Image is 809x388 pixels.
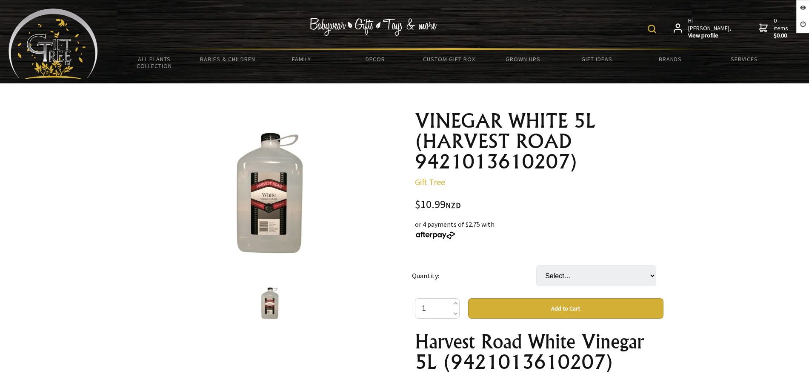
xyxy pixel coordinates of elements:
[468,298,663,319] button: Add to Cart
[415,219,663,240] div: or 4 payments of $2.75 with
[486,50,560,68] a: Grown Ups
[9,9,98,79] img: Babyware - Gifts - Toys and more...
[412,253,536,298] td: Quantity:
[648,25,656,33] img: product search
[688,17,732,40] span: Hi [PERSON_NAME],
[707,50,781,68] a: Services
[688,32,732,40] strong: View profile
[446,200,461,210] span: NZD
[191,50,265,68] a: Babies & Children
[415,111,663,172] h1: VINEGAR WHITE 5L (HARVEST ROAD 9421013610207)
[674,17,732,40] a: Hi [PERSON_NAME],View profile
[338,50,412,68] a: Decor
[759,17,790,40] a: 0 items$0.00
[309,18,437,36] img: Babywear - Gifts - Toys & more
[560,50,633,68] a: Gift Ideas
[265,50,338,68] a: Family
[199,131,341,255] img: VINEGAR WHITE 5L (HARVEST ROAD 9421013610207)
[774,17,790,40] span: 0 items
[774,32,790,40] strong: $0.00
[252,287,289,320] img: VINEGAR WHITE 5L (HARVEST ROAD 9421013610207)
[415,199,663,211] div: $10.99
[117,50,191,75] a: All Plants Collection
[415,231,456,239] img: Afterpay
[415,177,445,187] a: Gift Tree
[634,50,707,68] a: Brands
[412,50,486,68] a: Custom Gift Box
[415,331,663,372] h1: Harvest Road White Vinegar 5L (9421013610207)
